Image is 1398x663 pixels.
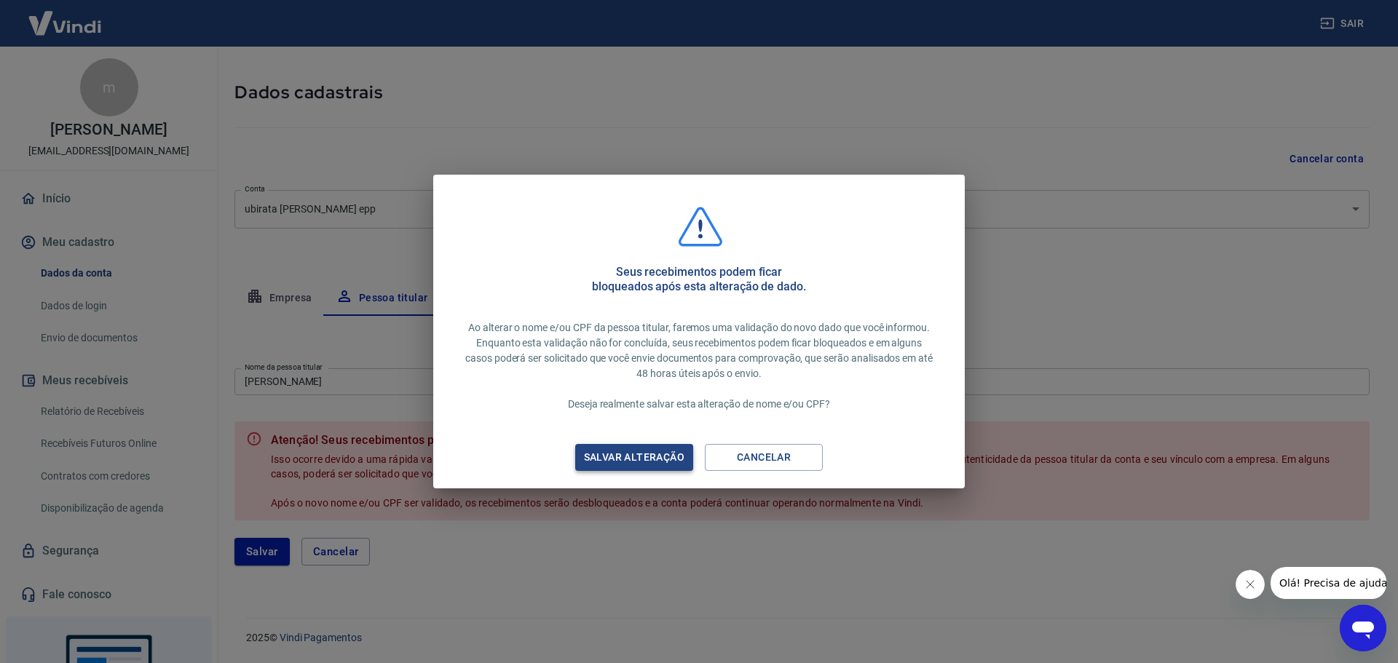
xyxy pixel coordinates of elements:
[462,320,936,412] p: Ao alterar o nome e/ou CPF da pessoa titular, faremos uma validação do novo dado que você informo...
[705,444,823,471] button: Cancelar
[1236,570,1265,599] iframe: Fechar mensagem
[1340,605,1386,651] iframe: Botão para abrir a janela de mensagens
[575,444,693,471] button: Salvar alteração
[1271,567,1386,599] iframe: Mensagem da empresa
[592,265,806,294] h5: Seus recebimentos podem ficar bloqueados após esta alteração de dado.
[9,10,122,22] span: Olá! Precisa de ajuda?
[566,448,702,467] div: Salvar alteração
